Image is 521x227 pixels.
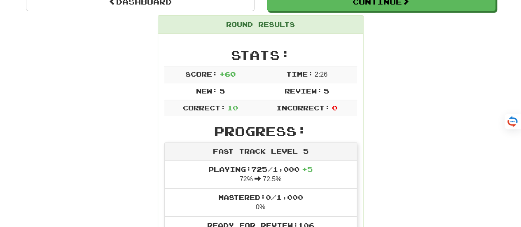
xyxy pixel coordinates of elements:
[332,104,337,112] span: 0
[185,70,217,78] span: Score:
[208,165,313,173] span: Playing: 725 / 1,000
[284,87,322,95] span: Review:
[324,87,329,95] span: 5
[164,48,357,62] h2: Stats:
[286,70,313,78] span: Time:
[219,87,224,95] span: 5
[302,165,313,173] span: + 5
[164,124,357,138] h2: Progress:
[227,104,238,112] span: 10
[182,104,225,112] span: Correct:
[196,87,217,95] span: New:
[165,143,357,161] div: Fast Track Level 5
[165,188,357,217] li: 0%
[219,70,235,78] span: + 60
[276,104,330,112] span: Incorrect:
[165,161,357,189] li: 72% 72.5%
[315,71,327,78] span: 2 : 26
[218,193,303,201] span: Mastered: 0 / 1,000
[158,16,363,34] div: Round Results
